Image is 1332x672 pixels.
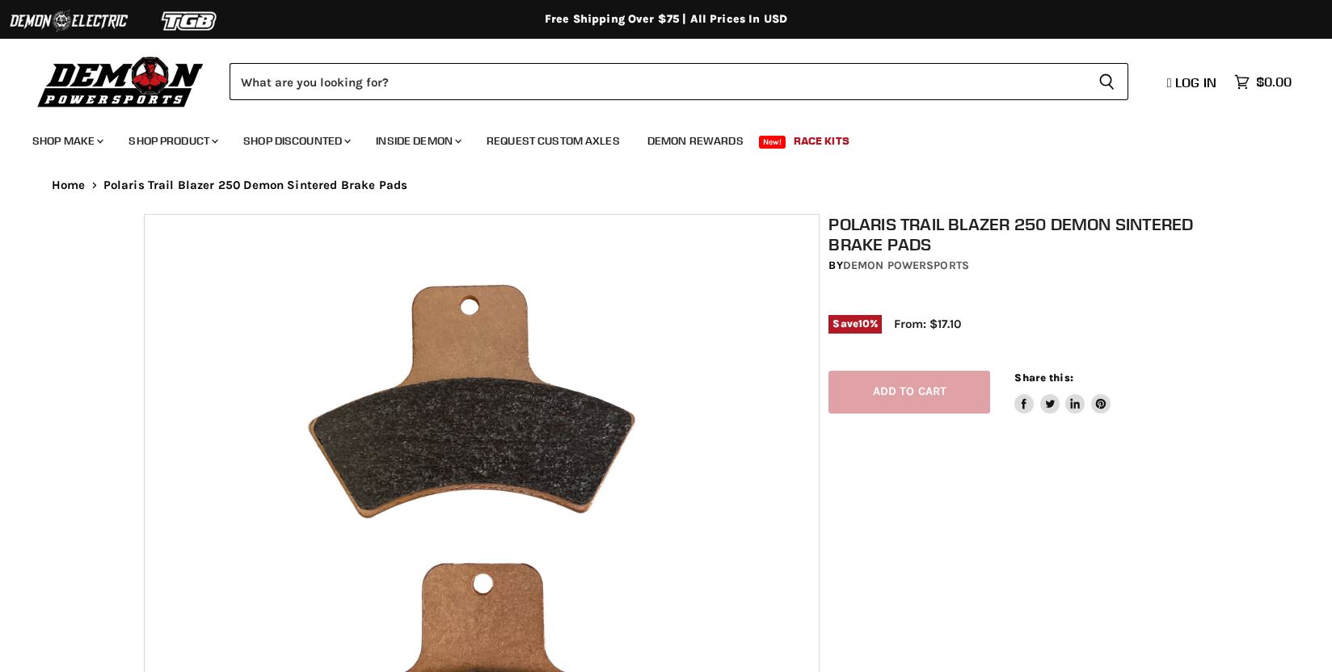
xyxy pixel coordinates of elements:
div: by [828,257,1197,275]
ul: Main menu [20,118,1288,157]
img: Demon Electric Logo 2 [8,6,129,36]
span: 10 [858,317,870,330]
a: $0.00 [1226,70,1300,94]
img: TGB Logo 2 [129,6,251,36]
span: $0.00 [1256,74,1292,90]
button: Search [1085,63,1128,100]
a: Shop Product [116,124,228,157]
a: Shop Make [20,124,113,157]
nav: Breadcrumbs [19,178,1313,192]
input: Search [230,63,1085,100]
a: Demon Rewards [635,124,756,157]
span: Save % [828,315,882,333]
span: New! [759,136,786,149]
span: Polaris Trail Blazer 250 Demon Sintered Brake Pads [103,178,408,192]
a: Request Custom Axles [474,124,632,157]
span: From: $17.10 [894,317,961,331]
span: Log in [1175,74,1216,90]
aside: Share this: [1014,371,1111,414]
span: Share this: [1014,372,1073,384]
a: Home [52,178,86,192]
a: Shop Discounted [231,124,360,157]
a: Log in [1160,75,1226,90]
a: Inside Demon [364,124,471,157]
div: Free Shipping Over $75 | All Prices In USD [19,12,1313,27]
a: Demon Powersports [843,258,969,272]
img: Demon Powersports [32,52,209,110]
a: Race Kits [782,124,862,157]
form: Product [230,63,1128,100]
h1: Polaris Trail Blazer 250 Demon Sintered Brake Pads [828,214,1197,254]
